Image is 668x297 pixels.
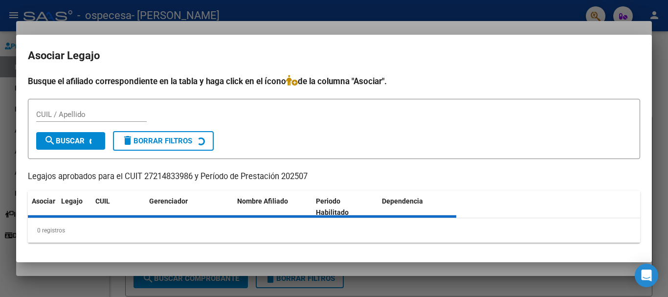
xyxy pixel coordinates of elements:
span: CUIL [95,197,110,205]
mat-icon: search [44,135,56,146]
mat-icon: delete [122,135,134,146]
span: Dependencia [382,197,423,205]
p: Legajos aprobados para el CUIT 27214833986 y Período de Prestación 202507 [28,171,640,183]
h4: Busque el afiliado correspondiente en la tabla y haga click en el ícono de la columna "Asociar". [28,75,640,88]
div: 0 registros [28,218,640,243]
span: Legajo [61,197,83,205]
span: Periodo Habilitado [316,197,349,216]
datatable-header-cell: Periodo Habilitado [312,191,378,223]
datatable-header-cell: Nombre Afiliado [233,191,312,223]
button: Borrar Filtros [113,131,214,151]
div: Open Intercom Messenger [635,264,658,287]
datatable-header-cell: Gerenciador [145,191,233,223]
datatable-header-cell: Legajo [57,191,91,223]
span: Asociar [32,197,55,205]
span: Buscar [44,137,85,145]
datatable-header-cell: CUIL [91,191,145,223]
button: Buscar [36,132,105,150]
datatable-header-cell: Asociar [28,191,57,223]
h2: Asociar Legajo [28,46,640,65]
datatable-header-cell: Dependencia [378,191,457,223]
span: Gerenciador [149,197,188,205]
span: Nombre Afiliado [237,197,288,205]
span: Borrar Filtros [122,137,192,145]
